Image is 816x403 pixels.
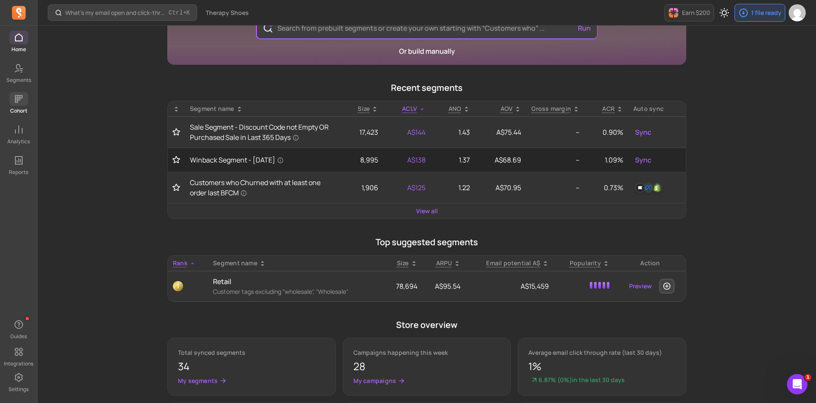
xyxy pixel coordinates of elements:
p: Email potential A$ [486,259,540,267]
p: 1 file ready [751,9,781,17]
p: What’s my email open and click-through rate? [65,9,165,17]
img: facebook [644,183,654,193]
span: Winback Segment - [DATE] [190,155,284,165]
p: 0.90% [590,127,623,137]
p: Total synced segments [178,348,325,357]
button: Toggle favorite [173,183,180,192]
button: Toggle favorite [173,128,180,136]
button: Run [574,20,594,37]
span: Sync [635,127,651,137]
span: ACLV [402,104,417,113]
p: 17,423 [345,127,378,137]
p: A$75.44 [480,127,522,137]
span: 6.87% [539,376,557,384]
p: 34 [178,359,325,374]
p: Analytics [7,138,30,145]
p: Retail [213,276,379,287]
button: Therapy Shoes [201,5,254,20]
img: shopify_customer_tag [652,183,662,193]
span: A$95.54 [435,281,460,291]
span: ANO [449,104,461,113]
p: A$138 [388,155,425,165]
img: klaviyo [635,183,645,193]
a: View all [416,207,438,215]
p: in the last 30 days [528,376,676,385]
span: Therapy Shoes [206,9,249,17]
p: Earn $200 [682,9,710,17]
a: Sale Segment - Discount Code not Empty OR Purchased Sale in Last 365 Days [190,122,335,142]
p: Recent segments [167,82,686,94]
p: Settings [9,386,29,393]
p: Segments [6,77,31,84]
span: Rank [173,259,187,267]
p: Campaigns happening this week [353,348,501,357]
a: Preview [626,278,655,294]
button: Sync [633,153,653,167]
span: Size [397,259,409,267]
p: 28 [353,359,501,374]
button: Toggle favorite [173,156,180,164]
p: 1.43 [436,127,470,137]
span: + [169,8,190,17]
p: Popularity [570,259,601,267]
p: A$70.95 [480,183,522,193]
p: Gross margin [531,104,571,113]
span: 1 [173,281,183,291]
iframe: Intercom live chat [787,374,807,394]
div: Segment name [213,259,379,267]
button: 1 file ready [734,4,785,22]
p: -- [531,183,580,193]
p: My campaigns [353,377,396,385]
p: 1,906 [345,183,378,193]
img: avatar [789,4,806,21]
input: Search from prebuilt segments or create your own starting with “Customers who” ... [271,18,583,38]
button: What’s my email open and click-through rate?Ctrl+K [48,4,197,21]
div: Action [620,259,681,267]
a: My campaigns [353,377,501,385]
p: Guides [10,333,27,340]
a: Or build manually [399,46,455,56]
p: Reports [9,169,28,176]
p: A$125 [388,183,425,193]
button: Sync [633,125,653,139]
p: ARPU [436,259,452,267]
p: Store overview [167,319,686,331]
span: Size [358,104,370,113]
p: -- [531,127,580,137]
p: 1.37 [436,155,470,165]
button: klaviyofacebookshopify_customer_tag [633,181,664,194]
p: Customer tags excluding "wholesale", "Wholesale" [213,287,379,296]
a: Customers who Churned with at least one order last BFCM [190,177,335,198]
p: 1.22 [436,183,470,193]
span: 1 [804,374,811,381]
p: 1% [528,359,676,374]
a: My segments [178,377,325,385]
p: A$68.69 [480,155,522,165]
p: 8,995 [345,155,378,165]
kbd: Ctrl [169,9,183,17]
p: Average email click through rate (last 30 days) [528,348,676,357]
p: Home [12,46,26,53]
p: AOV [501,104,513,113]
span: Sync [635,155,651,165]
a: Winback Segment - [DATE] [190,155,335,165]
p: My segments [178,377,218,385]
span: 78,694 [396,281,417,291]
div: Segment name [190,104,335,113]
p: ACR [602,104,615,113]
div: Auto sync [633,104,681,113]
p: -- [531,155,580,165]
p: 1.09% [590,155,623,165]
button: Guides [9,316,28,342]
p: Top suggested segments [167,236,686,248]
kbd: K [187,9,190,16]
button: Earn $200 [664,4,714,21]
p: Integrations [4,360,33,367]
p: A$144 [388,127,425,137]
p: 0.73% [590,183,623,193]
span: A$15,459 [521,281,549,291]
p: Cohort [10,107,27,114]
button: Toggle dark mode [716,4,733,21]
